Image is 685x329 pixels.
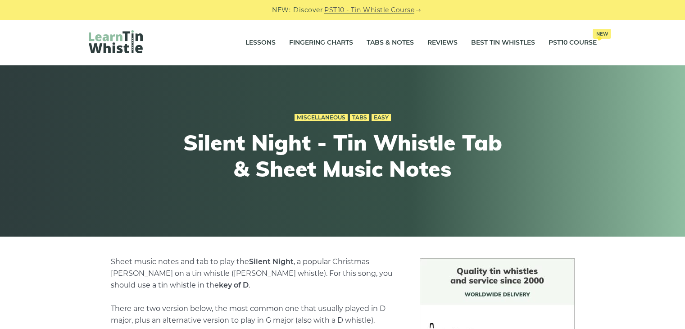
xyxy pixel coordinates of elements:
[427,32,458,54] a: Reviews
[289,32,353,54] a: Fingering Charts
[111,256,398,326] p: Sheet music notes and tab to play the , a popular Christmas [PERSON_NAME] on a tin whistle ([PERS...
[593,29,611,39] span: New
[219,281,249,289] strong: key of D
[249,257,294,266] strong: Silent Night
[367,32,414,54] a: Tabs & Notes
[295,114,348,121] a: Miscellaneous
[350,114,369,121] a: Tabs
[549,32,597,54] a: PST10 CourseNew
[177,130,508,182] h1: Silent Night - Tin Whistle Tab & Sheet Music Notes
[372,114,391,121] a: Easy
[471,32,535,54] a: Best Tin Whistles
[245,32,276,54] a: Lessons
[89,30,143,53] img: LearnTinWhistle.com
